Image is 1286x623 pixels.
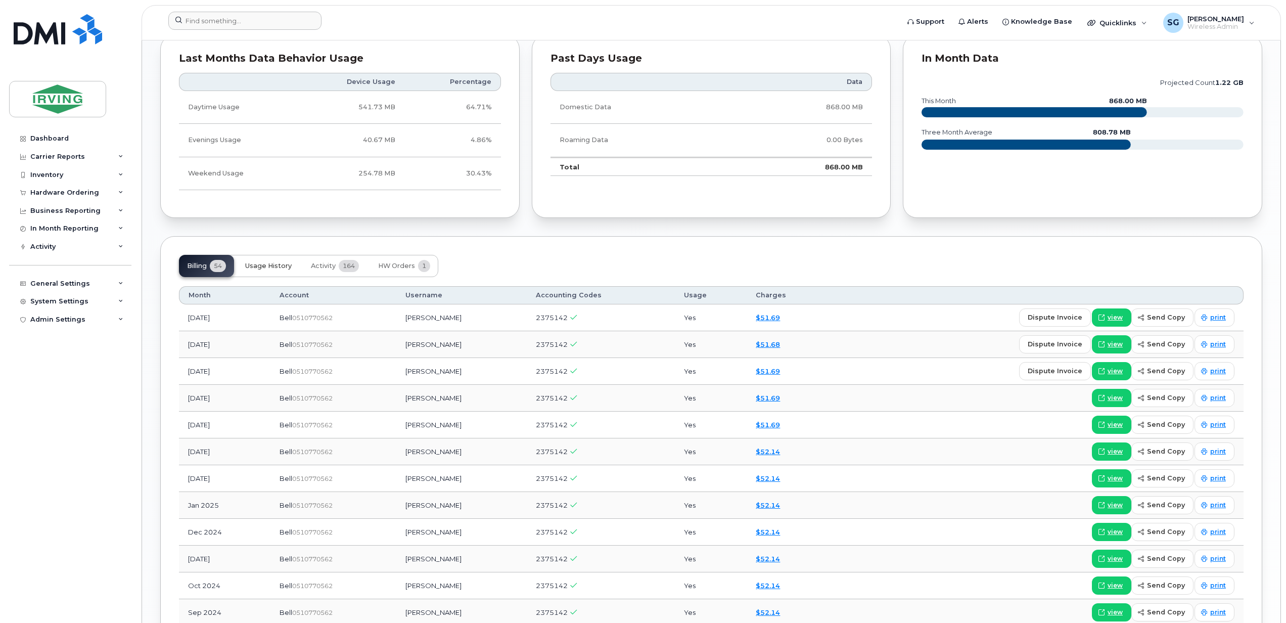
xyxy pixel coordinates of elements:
td: [PERSON_NAME] [396,519,527,546]
td: Yes [675,358,747,385]
th: Accounting Codes [527,286,674,304]
th: Account [270,286,396,304]
a: Knowledge Base [995,12,1079,32]
span: Bell [280,314,292,322]
th: Percentage [404,73,501,91]
span: view [1108,527,1123,537]
span: print [1210,420,1226,429]
span: 2375142 [536,474,568,482]
span: print [1210,367,1226,376]
span: print [1210,501,1226,510]
button: send copy [1131,308,1193,327]
td: [PERSON_NAME] [396,412,527,438]
span: view [1108,501,1123,510]
tr: Weekdays from 6:00pm to 8:00am [179,124,501,157]
button: send copy [1131,469,1193,487]
tspan: 1.22 GB [1215,79,1244,86]
th: Usage [675,286,747,304]
a: view [1092,603,1131,621]
span: Bell [280,367,292,375]
a: $51.68 [756,340,780,348]
a: print [1195,362,1234,380]
a: view [1092,523,1131,541]
span: 0510770562 [292,341,333,348]
button: send copy [1131,416,1193,434]
a: $52.14 [756,555,780,563]
button: send copy [1131,442,1193,461]
span: 2375142 [536,608,568,616]
td: 30.43% [404,157,501,190]
span: print [1210,581,1226,590]
td: Domestic Data [550,91,729,124]
a: print [1195,442,1234,461]
span: view [1108,340,1123,349]
a: print [1195,603,1234,621]
a: print [1195,496,1234,514]
span: 2375142 [536,367,568,375]
div: Quicklinks [1080,13,1154,33]
div: Last Months Data Behavior Usage [179,54,501,64]
td: [PERSON_NAME] [396,546,527,572]
a: print [1195,308,1234,327]
span: Usage History [245,262,292,270]
span: print [1210,447,1226,456]
a: Alerts [951,12,995,32]
button: send copy [1131,389,1193,407]
span: 0510770562 [292,555,333,563]
span: Bell [280,608,292,616]
td: Oct 2024 [179,572,270,599]
a: view [1092,389,1131,407]
span: 2375142 [536,314,568,322]
td: [PERSON_NAME] [396,438,527,465]
td: Weekend Usage [179,157,297,190]
td: Yes [675,385,747,412]
th: Data [729,73,872,91]
text: 868.00 MB [1109,97,1147,105]
span: Wireless Admin [1187,23,1244,31]
th: Month [179,286,270,304]
span: send copy [1147,393,1185,403]
a: view [1092,308,1131,327]
td: 541.73 MB [297,91,404,124]
span: print [1210,393,1226,403]
span: view [1108,420,1123,429]
th: Charges [747,286,832,304]
a: $52.14 [756,582,780,590]
a: view [1092,469,1131,487]
button: dispute invoice [1019,362,1091,380]
span: 0510770562 [292,421,333,429]
a: $51.69 [756,367,780,375]
a: $51.69 [756,421,780,429]
td: Jan 2025 [179,492,270,519]
td: 64.71% [404,91,501,124]
button: send copy [1131,362,1193,380]
td: Yes [675,519,747,546]
text: this month [921,97,956,105]
input: Find something... [168,12,321,30]
td: [DATE] [179,438,270,465]
span: 0510770562 [292,448,333,456]
span: send copy [1147,420,1185,429]
span: send copy [1147,366,1185,376]
a: view [1092,442,1131,461]
td: Dec 2024 [179,519,270,546]
span: Bell [280,555,292,563]
td: [PERSON_NAME] [396,492,527,519]
span: send copy [1147,447,1185,456]
button: send copy [1131,523,1193,541]
span: Activity [311,262,336,270]
span: dispute invoice [1028,339,1082,349]
span: 1 [418,260,430,272]
span: 2375142 [536,582,568,590]
button: send copy [1131,603,1193,621]
td: Yes [675,412,747,438]
a: print [1195,523,1234,541]
td: 868.00 MB [729,157,872,176]
td: [DATE] [179,546,270,572]
span: view [1108,313,1123,322]
span: Bell [280,448,292,456]
td: [PERSON_NAME] [396,385,527,412]
span: send copy [1147,500,1185,510]
span: view [1108,554,1123,563]
text: 808.78 MB [1093,128,1131,136]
